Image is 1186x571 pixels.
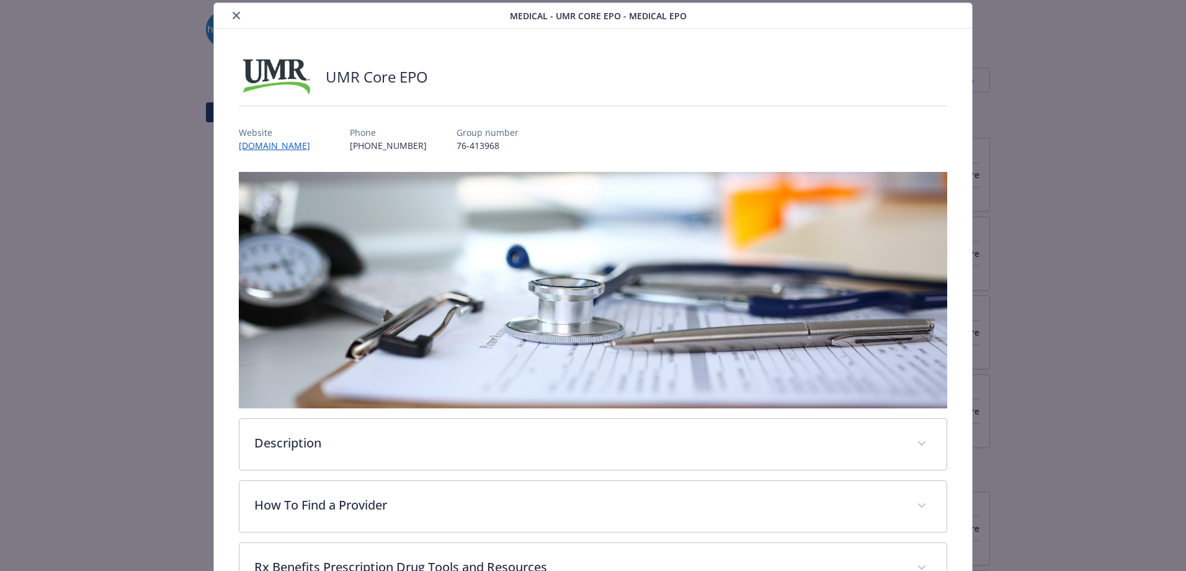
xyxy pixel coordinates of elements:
div: Description [239,419,947,470]
img: banner [239,172,947,408]
p: Phone [350,126,427,139]
span: Medical - UMR Core EPO - Medical EPO [510,9,687,22]
p: How To Find a Provider [254,496,902,515]
p: 76-413968 [457,139,519,152]
a: [DOMAIN_NAME] [239,140,320,151]
div: How To Find a Provider [239,481,947,532]
button: close [229,8,244,23]
img: UMR [239,58,313,96]
p: [PHONE_NUMBER] [350,139,427,152]
p: Description [254,434,902,452]
p: Website [239,126,320,139]
p: Group number [457,126,519,139]
h2: UMR Core EPO [326,66,428,88]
